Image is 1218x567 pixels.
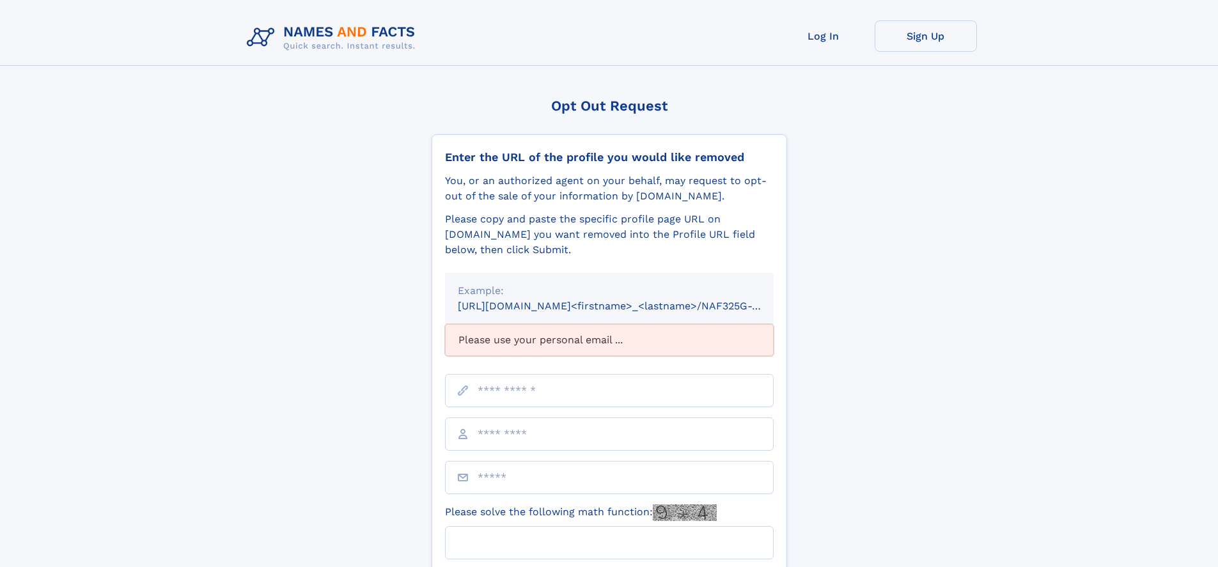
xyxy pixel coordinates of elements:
div: Please copy and paste the specific profile page URL on [DOMAIN_NAME] you want removed into the Pr... [445,212,774,258]
label: Please solve the following math function: [445,504,717,521]
div: You, or an authorized agent on your behalf, may request to opt-out of the sale of your informatio... [445,173,774,204]
small: [URL][DOMAIN_NAME]<firstname>_<lastname>/NAF325G-xxxxxxxx [458,300,798,312]
div: Enter the URL of the profile you would like removed [445,150,774,164]
div: Opt Out Request [432,98,787,114]
div: Example: [458,283,761,299]
a: Sign Up [875,20,977,52]
div: Please use your personal email ... [445,324,774,356]
img: Logo Names and Facts [242,20,426,55]
a: Log In [772,20,875,52]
